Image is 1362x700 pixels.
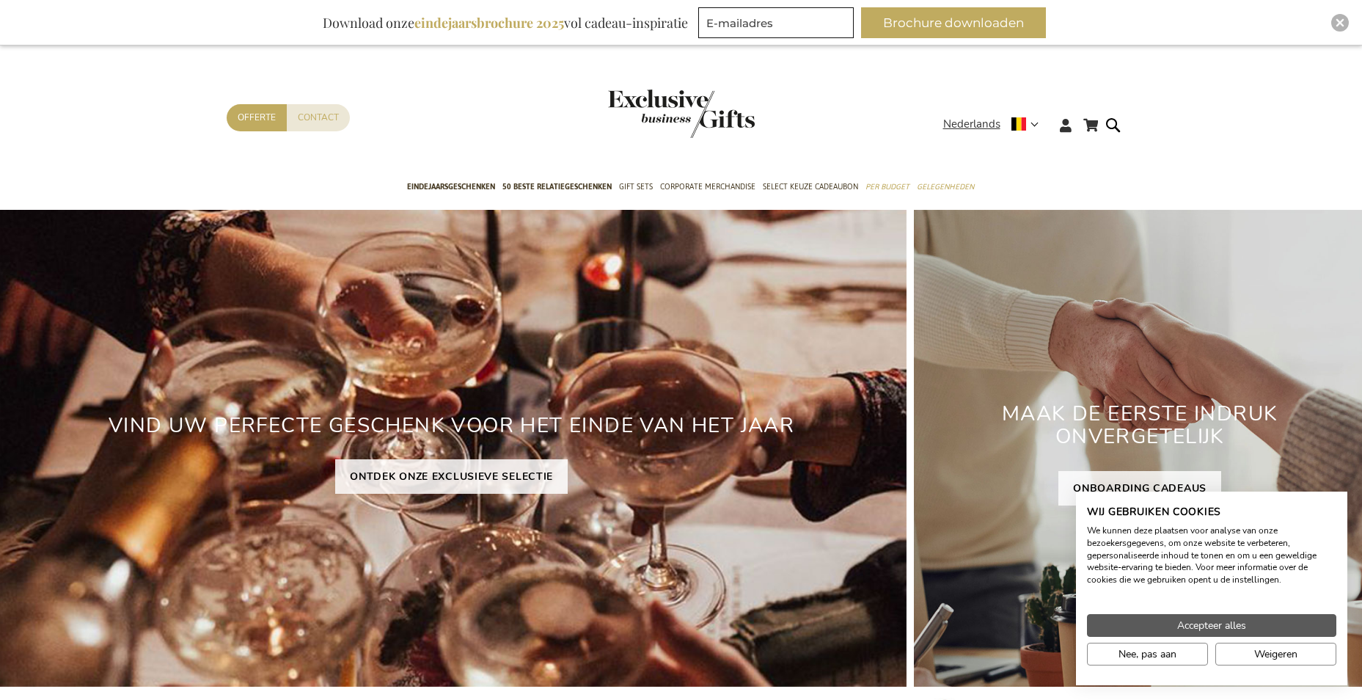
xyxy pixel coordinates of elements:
button: Accepteer alle cookies [1087,614,1336,637]
div: Close [1331,14,1349,32]
b: eindejaarsbrochure 2025 [414,14,564,32]
span: Nee, pas aan [1118,646,1176,662]
span: Select Keuze Cadeaubon [763,179,858,194]
span: Corporate Merchandise [660,179,755,194]
button: Alle cookies weigeren [1215,643,1336,666]
div: Download onze vol cadeau-inspiratie [316,7,695,38]
span: Gift Sets [619,179,653,194]
div: Nederlands [943,116,1048,133]
img: Close [1336,18,1344,27]
a: Offerte [227,104,287,131]
img: Exclusive Business gifts logo [608,90,755,138]
h2: Wij gebruiken cookies [1087,506,1336,519]
span: Eindejaarsgeschenken [407,179,495,194]
span: 50 beste relatiegeschenken [502,179,612,194]
form: marketing offers and promotions [698,7,858,43]
a: ONBOARDING CADEAUS [1058,471,1221,506]
a: store logo [608,90,681,138]
input: E-mailadres [698,7,854,38]
span: Per Budget [865,179,909,194]
button: Pas cookie voorkeuren aan [1087,643,1208,666]
span: Accepteer alles [1177,618,1246,633]
span: Weigeren [1254,646,1297,662]
button: Brochure downloaden [861,7,1046,38]
a: Contact [287,104,350,131]
span: Gelegenheden [917,179,974,194]
span: Nederlands [943,116,1000,133]
a: ONTDEK ONZE EXCLUSIEVE SELECTIE [335,459,568,494]
p: We kunnen deze plaatsen voor analyse van onze bezoekersgegevens, om onze website te verbeteren, g... [1087,525,1336,586]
